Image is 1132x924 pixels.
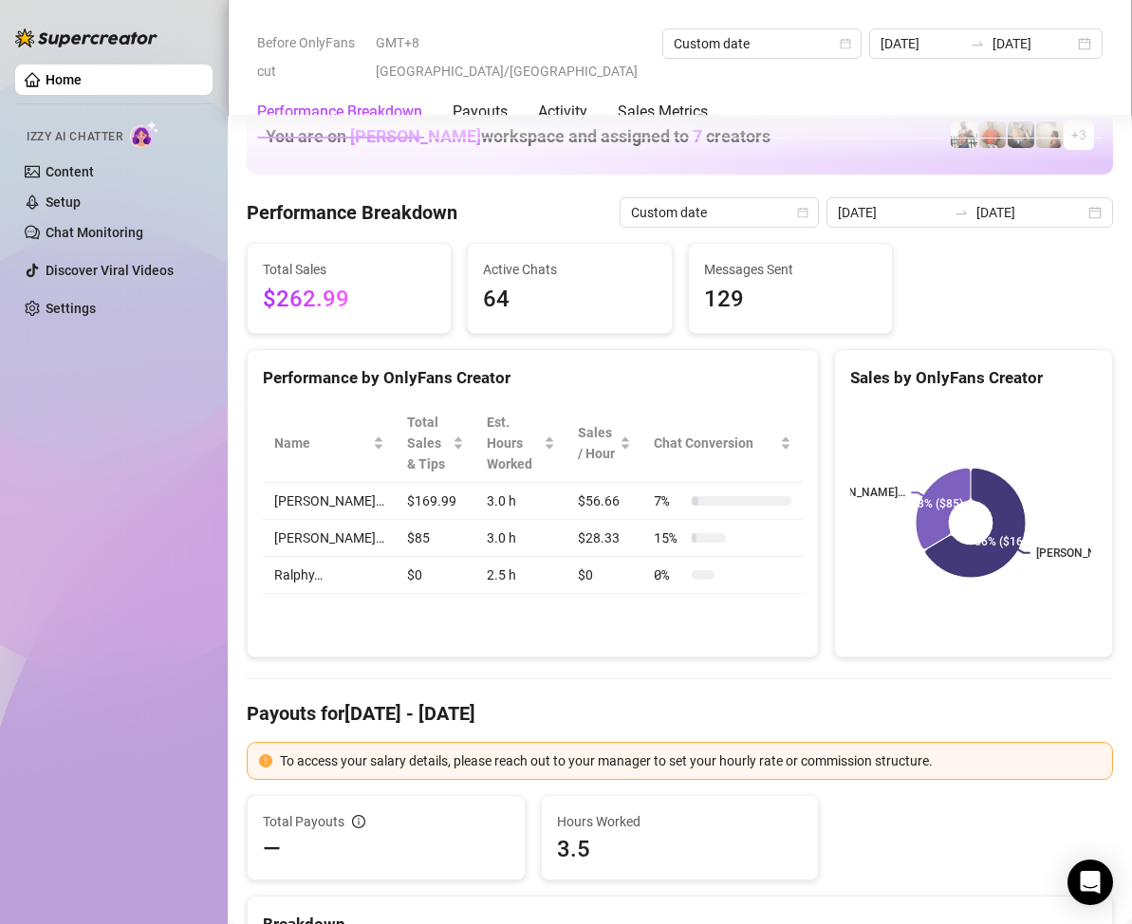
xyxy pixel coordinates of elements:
[970,36,985,51] span: to
[993,33,1074,54] input: End date
[566,520,643,557] td: $28.33
[538,101,587,123] div: Activity
[263,811,344,832] span: Total Payouts
[811,487,906,500] text: [PERSON_NAME]…
[263,557,396,594] td: Ralphy…
[954,205,969,220] span: to
[970,36,985,51] span: swap-right
[263,282,436,318] span: $262.99
[263,834,281,864] span: —
[257,101,422,123] div: Performance Breakdown
[263,365,803,391] div: Performance by OnlyFans Creator
[280,750,1101,771] div: To access your salary details, please reach out to your manager to set your hourly rate or commis...
[15,28,158,47] img: logo-BBDzfeDw.svg
[704,259,877,280] span: Messages Sent
[566,483,643,520] td: $56.66
[797,207,808,218] span: calendar
[263,259,436,280] span: Total Sales
[674,29,850,58] span: Custom date
[654,490,684,511] span: 7 %
[557,834,804,864] span: 3.5
[263,404,396,483] th: Name
[376,28,651,85] span: GMT+8 [GEOGRAPHIC_DATA]/[GEOGRAPHIC_DATA]
[704,282,877,318] span: 129
[453,101,508,123] div: Payouts
[642,404,803,483] th: Chat Conversion
[475,520,566,557] td: 3.0 h
[274,433,369,453] span: Name
[257,28,364,85] span: Before OnlyFans cut
[976,202,1085,223] input: End date
[881,33,962,54] input: Start date
[654,433,776,453] span: Chat Conversion
[475,557,566,594] td: 2.5 h
[396,520,475,557] td: $85
[850,365,1097,391] div: Sales by OnlyFans Creator
[1067,859,1113,905] div: Open Intercom Messenger
[1036,546,1131,560] text: [PERSON_NAME]…
[46,194,81,210] a: Setup
[407,412,449,474] span: Total Sales & Tips
[578,422,617,464] span: Sales / Hour
[840,38,851,49] span: calendar
[352,815,365,828] span: info-circle
[654,564,684,585] span: 0 %
[263,483,396,520] td: [PERSON_NAME]…
[46,164,94,179] a: Content
[247,700,1113,727] h4: Payouts for [DATE] - [DATE]
[247,199,457,226] h4: Performance Breakdown
[557,811,804,832] span: Hours Worked
[27,128,122,146] span: Izzy AI Chatter
[259,754,272,767] span: exclamation-circle
[654,527,684,548] span: 15 %
[487,412,539,474] div: Est. Hours Worked
[46,301,96,316] a: Settings
[46,263,174,278] a: Discover Viral Videos
[631,198,807,227] span: Custom date
[263,520,396,557] td: [PERSON_NAME]…
[475,483,566,520] td: 3.0 h
[130,120,159,148] img: AI Chatter
[396,483,475,520] td: $169.99
[483,259,656,280] span: Active Chats
[838,202,946,223] input: Start date
[46,225,143,240] a: Chat Monitoring
[566,557,643,594] td: $0
[396,404,475,483] th: Total Sales & Tips
[46,72,82,87] a: Home
[483,282,656,318] span: 64
[566,404,643,483] th: Sales / Hour
[396,557,475,594] td: $0
[954,205,969,220] span: swap-right
[618,101,708,123] div: Sales Metrics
